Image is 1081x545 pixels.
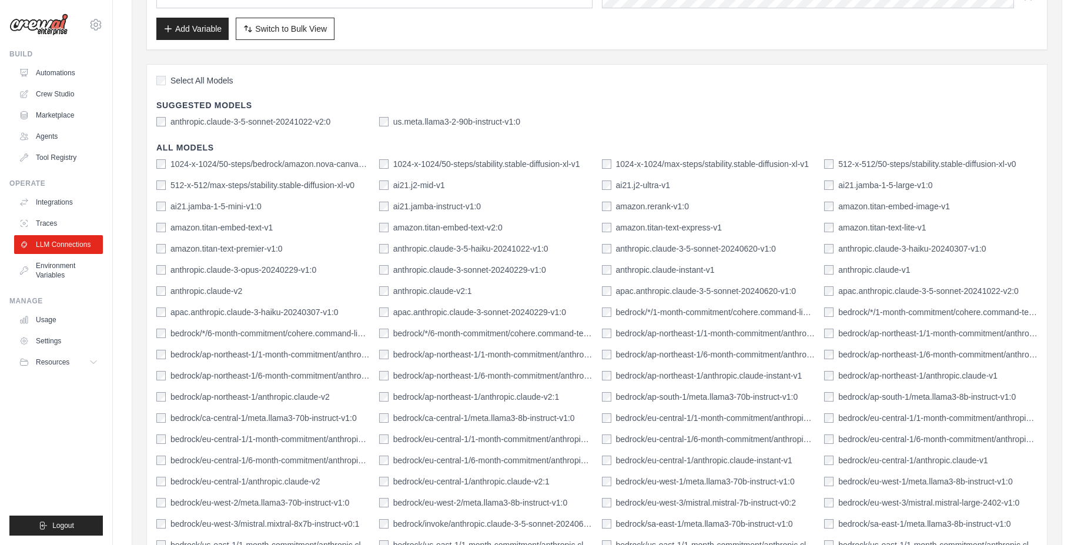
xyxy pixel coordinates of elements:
[379,477,389,486] input: bedrock/eu-central-1/anthropic.claude-v2:1
[156,76,166,85] input: Select All Models
[824,159,834,169] input: 512-x-512/50-steps/stability.stable-diffusion-xl-v0
[824,202,834,211] input: amazon.titan-embed-image-v1
[602,519,611,529] input: bedrock/sa-east-1/meta.llama3-70b-instruct-v1:0
[393,200,481,212] label: ai21.jamba-instruct-v1:0
[824,519,834,529] input: bedrock/sa-east-1/meta.llama3-8b-instruct-v1:0
[393,391,560,403] label: bedrock/ap-northeast-1/anthropic.claude-v2:1
[616,306,815,318] label: bedrock/*/1-month-commitment/cohere.command-light-text-v14
[14,214,103,233] a: Traces
[9,179,103,188] div: Operate
[379,434,389,444] input: bedrock/eu-central-1/1-month-commitment/anthropic.claude-v2:1
[379,244,389,253] input: anthropic.claude-3-5-haiku-20241022-v1:0
[379,371,389,380] input: bedrock/ap-northeast-1/6-month-commitment/anthropic.claude-v2:1
[156,142,1038,153] h4: All Models
[14,106,103,125] a: Marketplace
[156,265,166,275] input: anthropic.claude-3-opus-20240229-v1:0
[170,391,330,403] label: bedrock/ap-northeast-1/anthropic.claude-v2
[824,456,834,465] input: bedrock/eu-central-1/anthropic.claude-v1
[838,476,1012,487] label: bedrock/eu-west-1/meta.llama3-8b-instruct-v1:0
[156,477,166,486] input: bedrock/eu-central-1/anthropic.claude-v2
[156,18,229,40] button: Add Variable
[14,148,103,167] a: Tool Registry
[602,307,611,317] input: bedrock/*/1-month-commitment/cohere.command-light-text-v14
[379,392,389,402] input: bedrock/ap-northeast-1/anthropic.claude-v2:1
[838,433,1038,445] label: bedrock/eu-central-1/6-month-commitment/anthropic.claude-v1
[156,244,166,253] input: amazon.titan-text-premier-v1:0
[838,454,988,466] label: bedrock/eu-central-1/anthropic.claude-v1
[170,454,370,466] label: bedrock/eu-central-1/6-month-commitment/anthropic.claude-v2
[602,180,611,190] input: ai21.j2-ultra-v1
[838,327,1038,339] label: bedrock/ap-northeast-1/1-month-commitment/anthropic.claude-v1
[9,14,68,36] img: Logo
[393,222,503,233] label: amazon.titan-embed-text-v2:0
[616,454,792,466] label: bedrock/eu-central-1/anthropic.claude-instant-v1
[36,357,69,367] span: Resources
[156,498,166,507] input: bedrock/eu-west-2/meta.llama3-70b-instruct-v1:0
[236,18,334,40] button: Switch to Bulk View
[616,518,793,530] label: bedrock/sa-east-1/meta.llama3-70b-instruct-v1:0
[616,349,815,360] label: bedrock/ap-northeast-1/6-month-commitment/anthropic.claude-instant-v1
[602,434,611,444] input: bedrock/eu-central-1/6-month-commitment/anthropic.claude-instant-v1
[824,477,834,486] input: bedrock/eu-west-1/meta.llama3-8b-instruct-v1:0
[838,243,986,255] label: anthropic.claude-3-haiku-20240307-v1:0
[602,456,611,465] input: bedrock/eu-central-1/anthropic.claude-instant-v1
[838,306,1038,318] label: bedrock/*/1-month-commitment/cohere.command-text-v14
[9,296,103,306] div: Manage
[156,456,166,465] input: bedrock/eu-central-1/6-month-commitment/anthropic.claude-v2
[602,202,611,211] input: amazon.rerank-v1:0
[602,498,611,507] input: bedrock/eu-west-3/mistral.mistral-7b-instruct-v0:2
[379,223,389,232] input: amazon.titan-embed-text-v2:0
[838,370,998,382] label: bedrock/ap-northeast-1/anthropic.claude-v1
[602,223,611,232] input: amazon.titan-text-express-v1
[616,476,795,487] label: bedrock/eu-west-1/meta.llama3-70b-instruct-v1:0
[393,518,593,530] label: bedrock/invoke/anthropic.claude-3-5-sonnet-20240620-v1:0
[170,158,370,170] label: 1024-x-1024/50-steps/bedrock/amazon.nova-canvas-v1:0
[393,476,550,487] label: bedrock/eu-central-1/anthropic.claude-v2:1
[14,310,103,329] a: Usage
[616,370,802,382] label: bedrock/ap-northeast-1/anthropic.claude-instant-v1
[616,285,796,297] label: apac.anthropic.claude-3-5-sonnet-20240620-v1:0
[616,243,776,255] label: anthropic.claude-3-5-sonnet-20240620-v1:0
[838,391,1016,403] label: bedrock/ap-south-1/meta.llama3-8b-instruct-v1:0
[616,222,722,233] label: amazon.titan-text-express-v1
[14,256,103,285] a: Environment Variables
[14,193,103,212] a: Integrations
[393,264,546,276] label: anthropic.claude-3-sonnet-20240229-v1:0
[616,179,671,191] label: ai21.j2-ultra-v1
[824,223,834,232] input: amazon.titan-text-lite-v1
[824,180,834,190] input: ai21.jamba-1-5-large-v1:0
[170,200,262,212] label: ai21.jamba-1-5-mini-v1:0
[379,159,389,169] input: 1024-x-1024/50-steps/stability.stable-diffusion-xl-v1
[52,521,74,530] span: Logout
[393,243,548,255] label: anthropic.claude-3-5-haiku-20241022-v1:0
[824,434,834,444] input: bedrock/eu-central-1/6-month-commitment/anthropic.claude-v1
[838,264,910,276] label: anthropic.claude-v1
[838,285,1019,297] label: apac.anthropic.claude-3-5-sonnet-20241022-v2:0
[824,329,834,338] input: bedrock/ap-northeast-1/1-month-commitment/anthropic.claude-v1
[170,243,283,255] label: amazon.titan-text-premier-v1:0
[156,159,166,169] input: 1024-x-1024/50-steps/bedrock/amazon.nova-canvas-v1:0
[602,329,611,338] input: bedrock/ap-northeast-1/1-month-commitment/anthropic.claude-instant-v1
[393,327,593,339] label: bedrock/*/6-month-commitment/cohere.command-text-v14
[379,350,389,359] input: bedrock/ap-northeast-1/1-month-commitment/anthropic.claude-v2:1
[156,434,166,444] input: bedrock/eu-central-1/1-month-commitment/anthropic.claude-v2
[824,413,834,423] input: bedrock/eu-central-1/1-month-commitment/anthropic.claude-v1
[616,264,715,276] label: anthropic.claude-instant-v1
[156,99,1038,111] h4: Suggested Models
[824,498,834,507] input: bedrock/eu-west-3/mistral.mistral-large-2402-v1:0
[824,371,834,380] input: bedrock/ap-northeast-1/anthropic.claude-v1
[170,476,320,487] label: bedrock/eu-central-1/anthropic.claude-v2
[156,202,166,211] input: ai21.jamba-1-5-mini-v1:0
[824,392,834,402] input: bedrock/ap-south-1/meta.llama3-8b-instruct-v1:0
[393,349,593,360] label: bedrock/ap-northeast-1/1-month-commitment/anthropic.claude-v2:1
[616,158,809,170] label: 1024-x-1024/max-steps/stability.stable-diffusion-xl-v1
[379,329,389,338] input: bedrock/*/6-month-commitment/cohere.command-text-v14
[602,392,611,402] input: bedrock/ap-south-1/meta.llama3-70b-instruct-v1:0
[393,497,567,509] label: bedrock/eu-west-2/meta.llama3-8b-instruct-v1:0
[14,235,103,254] a: LLM Connections
[824,307,834,317] input: bedrock/*/1-month-commitment/cohere.command-text-v14
[824,244,834,253] input: anthropic.claude-3-haiku-20240307-v1:0
[602,244,611,253] input: anthropic.claude-3-5-sonnet-20240620-v1:0
[156,413,166,423] input: bedrock/ca-central-1/meta.llama3-70b-instruct-v1:0
[379,286,389,296] input: anthropic.claude-v2:1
